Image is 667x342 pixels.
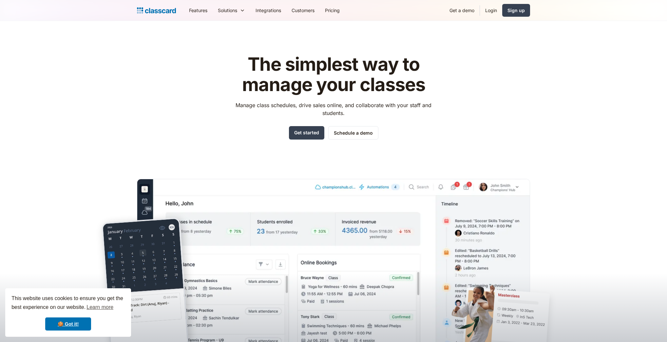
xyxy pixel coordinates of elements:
[320,3,345,18] a: Pricing
[213,3,250,18] div: Solutions
[328,126,378,140] a: Schedule a demo
[444,3,480,18] a: Get a demo
[45,317,91,331] a: dismiss cookie message
[11,294,125,312] span: This website uses cookies to ensure you get the best experience on our website.
[286,3,320,18] a: Customers
[5,288,131,337] div: cookieconsent
[218,7,237,14] div: Solutions
[230,54,438,95] h1: The simplest way to manage your classes
[230,101,438,117] p: Manage class schedules, drive sales online, and collaborate with your staff and students.
[86,302,114,312] a: learn more about cookies
[184,3,213,18] a: Features
[502,4,530,17] a: Sign up
[137,6,176,15] a: home
[289,126,324,140] a: Get started
[480,3,502,18] a: Login
[507,7,525,14] div: Sign up
[250,3,286,18] a: Integrations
